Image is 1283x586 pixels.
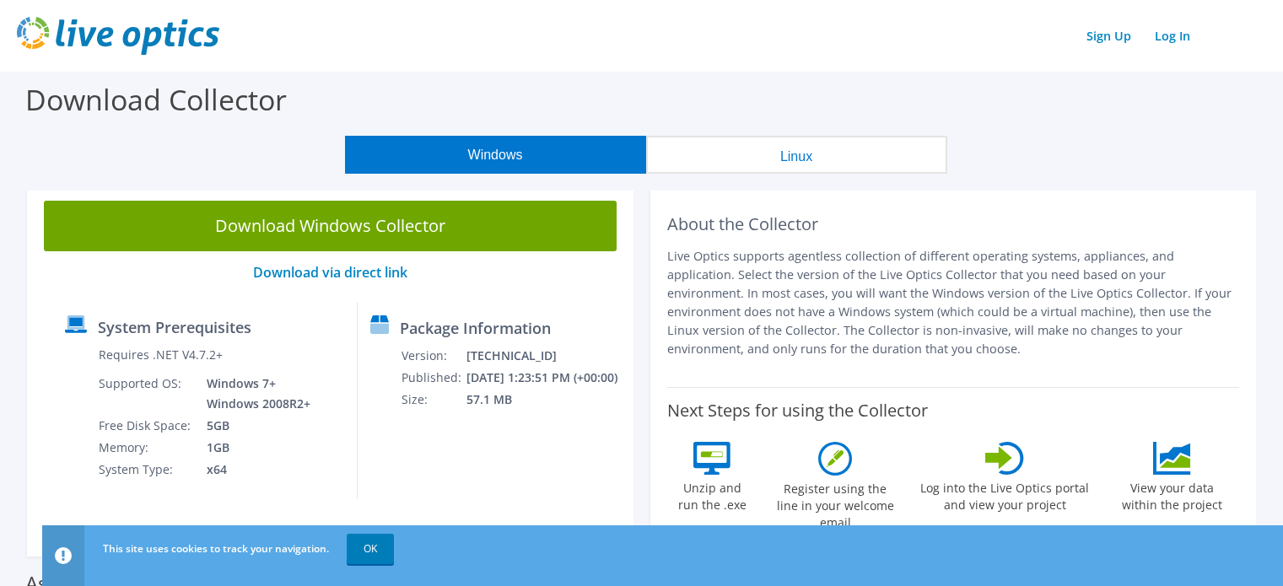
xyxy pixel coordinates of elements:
label: Log into the Live Optics portal and view your project [919,475,1090,513]
label: Register using the line in your welcome email [772,476,898,531]
td: Version: [401,345,466,367]
img: live_optics_svg.svg [17,17,219,55]
td: System Type: [98,459,194,481]
td: [DATE] 1:23:51 PM (+00:00) [466,367,626,389]
td: Windows 7+ Windows 2008R2+ [194,373,314,415]
label: View your data within the project [1111,475,1232,513]
a: Download via direct link [253,263,407,282]
label: Download Collector [25,80,287,119]
p: Live Optics supports agentless collection of different operating systems, appliances, and applica... [667,247,1240,358]
button: Linux [646,136,947,174]
a: Download Windows Collector [44,201,617,251]
td: 1GB [194,437,314,459]
label: Unzip and run the .exe [673,475,751,513]
a: OK [347,534,394,564]
td: [TECHNICAL_ID] [466,345,626,367]
label: Package Information [400,320,551,336]
td: Size: [401,389,466,411]
a: Log In [1146,24,1199,48]
button: Windows [345,136,646,174]
label: System Prerequisites [98,319,251,336]
a: Sign Up [1078,24,1140,48]
label: Next Steps for using the Collector [667,401,928,421]
td: Supported OS: [98,373,194,415]
td: Published: [401,367,466,389]
span: This site uses cookies to track your navigation. [103,541,329,556]
label: Requires .NET V4.7.2+ [99,347,223,363]
td: x64 [194,459,314,481]
td: 57.1 MB [466,389,626,411]
h2: About the Collector [667,214,1240,234]
td: 5GB [194,415,314,437]
td: Free Disk Space: [98,415,194,437]
td: Memory: [98,437,194,459]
